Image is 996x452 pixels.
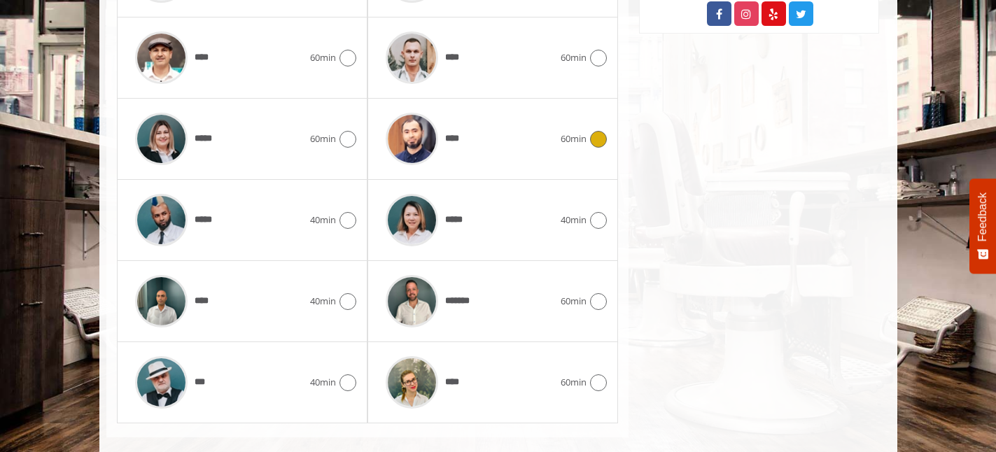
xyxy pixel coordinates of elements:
[969,178,996,274] button: Feedback - Show survey
[310,294,336,309] span: 40min
[561,213,587,227] span: 40min
[310,50,336,65] span: 60min
[976,192,989,241] span: Feedback
[561,375,587,390] span: 60min
[561,50,587,65] span: 60min
[561,132,587,146] span: 60min
[310,132,336,146] span: 60min
[310,375,336,390] span: 40min
[310,213,336,227] span: 40min
[561,294,587,309] span: 60min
